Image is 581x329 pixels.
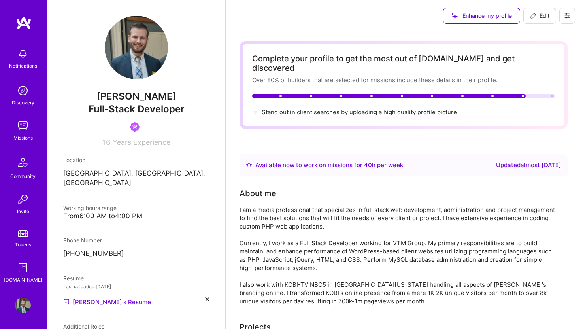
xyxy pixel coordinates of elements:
span: Phone Number [63,237,102,244]
div: Last uploaded: [DATE] [63,282,209,291]
button: Enhance my profile [443,8,520,24]
img: guide book [15,260,31,276]
img: teamwork [15,118,31,134]
span: [PERSON_NAME] [63,91,209,102]
p: [PHONE_NUMBER] [63,249,209,259]
img: discovery [15,83,31,98]
div: Over 80% of builders that are selected for missions include these details in their profile. [252,76,555,84]
div: Tokens [15,240,31,249]
img: bell [15,46,31,62]
div: Stand out in client searches by uploading a high quality profile picture [262,108,457,116]
div: I am a media professional that specializes in full stack web development, administration and proj... [240,206,556,305]
div: Updated almost [DATE] [496,161,561,170]
div: Available now to work on missions for h per week . [255,161,405,170]
div: From 6:00 AM to 4:00 PM [63,212,209,220]
div: Complete your profile to get the most out of [DOMAIN_NAME] and get discovered [252,54,555,73]
span: Resume [63,275,84,282]
div: Missions [13,134,33,142]
i: icon Close [205,297,209,301]
div: Invite [17,207,29,216]
div: About me [240,187,276,199]
img: logo [16,16,32,30]
img: Availability [246,162,252,168]
span: Enhance my profile [451,12,512,20]
i: icon SuggestedTeams [451,13,458,19]
a: User Avatar [13,297,33,313]
span: Edit [530,12,549,20]
div: [DOMAIN_NAME] [4,276,42,284]
img: Invite [15,191,31,207]
div: Community [10,172,36,180]
span: Years Experience [113,138,170,146]
span: Working hours range [63,204,117,211]
img: Resume [63,299,70,305]
a: [PERSON_NAME]'s Resume [63,297,151,306]
img: User Avatar [105,16,168,79]
div: Notifications [9,62,37,70]
img: Been on Mission [130,122,140,132]
p: [GEOGRAPHIC_DATA], [GEOGRAPHIC_DATA], [GEOGRAPHIC_DATA] [63,169,209,188]
span: Full-Stack Developer [89,103,185,115]
span: 40 [364,161,372,169]
img: Community [13,153,32,172]
img: User Avatar [15,297,31,313]
div: Discovery [12,98,34,107]
div: Location [63,156,209,164]
img: tokens [18,230,28,237]
button: Edit [523,8,556,24]
span: 16 [103,138,110,146]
